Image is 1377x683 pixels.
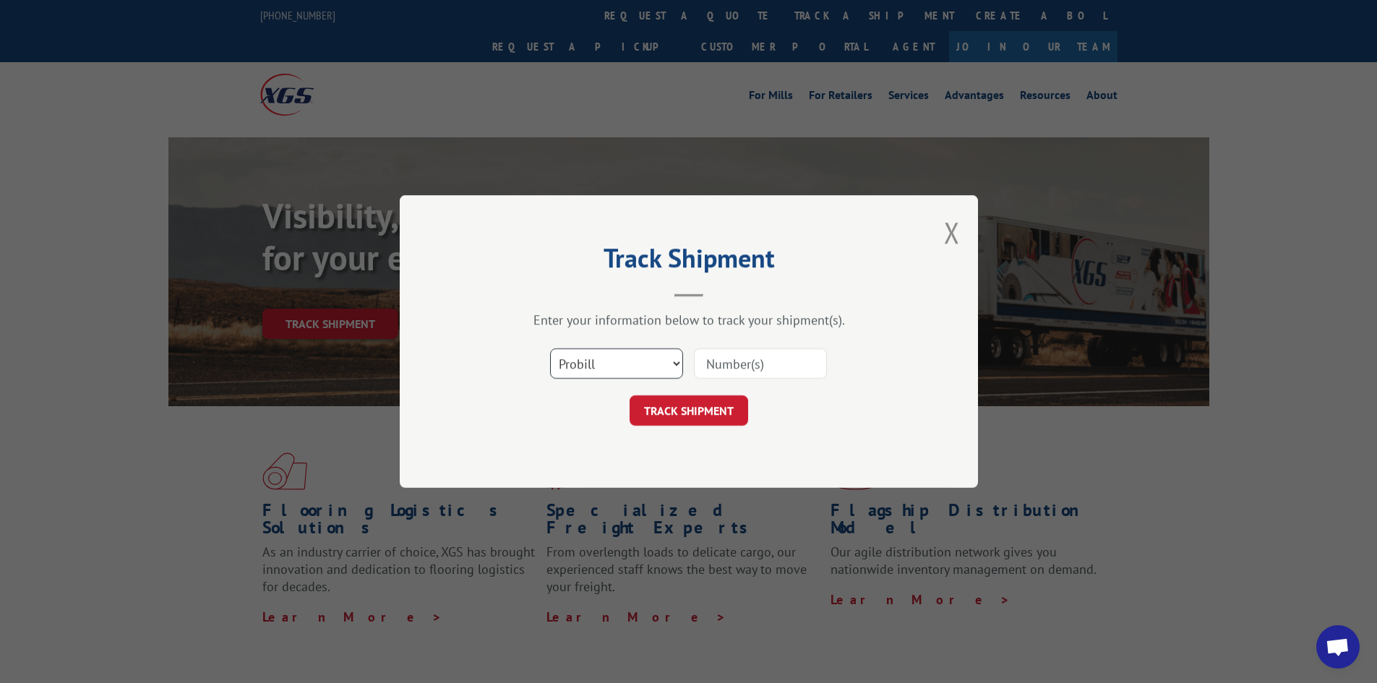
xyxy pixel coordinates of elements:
[944,213,960,252] button: Close modal
[694,348,827,379] input: Number(s)
[472,312,906,328] div: Enter your information below to track your shipment(s).
[472,248,906,275] h2: Track Shipment
[630,395,748,426] button: TRACK SHIPMENT
[1316,625,1360,669] div: Open chat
